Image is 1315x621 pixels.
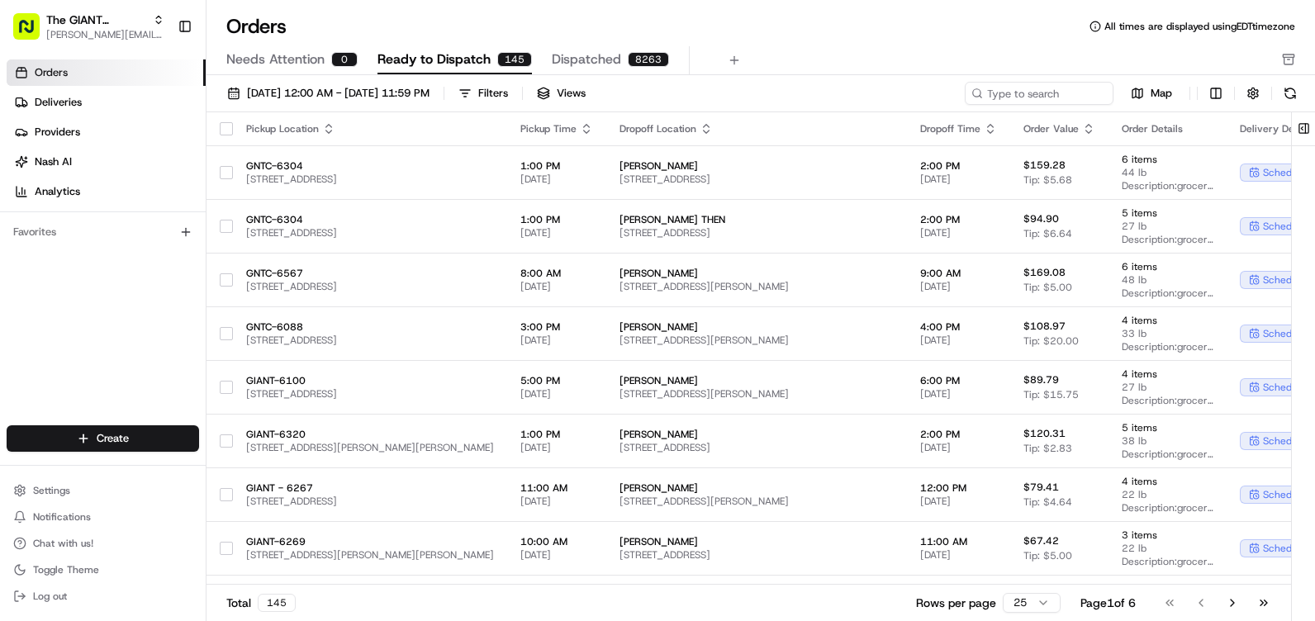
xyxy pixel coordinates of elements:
[1151,86,1172,101] span: Map
[7,585,199,608] button: Log out
[1263,327,1311,340] span: scheduled
[1104,20,1295,33] span: All times are displayed using EDT timezone
[1122,488,1213,501] span: 22 lb
[1122,394,1213,407] span: Description: grocery bags
[1122,529,1213,542] span: 3 items
[33,510,91,524] span: Notifications
[140,241,153,254] div: 💻
[1122,273,1213,287] span: 48 lb
[620,159,894,173] span: [PERSON_NAME]
[520,334,593,347] span: [DATE]
[1122,340,1213,353] span: Description: grocery bags
[331,52,358,67] div: 0
[7,7,171,46] button: The GIANT Company[PERSON_NAME][EMAIL_ADDRESS][PERSON_NAME][DOMAIN_NAME]
[1122,166,1213,179] span: 44 lb
[497,52,532,67] div: 145
[258,594,296,612] div: 145
[1023,334,1079,348] span: Tip: $20.00
[920,267,997,280] span: 9:00 AM
[133,233,272,263] a: 💻API Documentation
[920,122,997,135] div: Dropoff Time
[116,279,200,292] a: Powered byPylon
[35,95,82,110] span: Deliveries
[1122,582,1213,595] span: 3 items
[1122,434,1213,448] span: 38 lb
[17,17,50,50] img: Nash
[520,481,593,495] span: 11:00 AM
[920,159,997,173] span: 2:00 PM
[520,213,593,226] span: 1:00 PM
[620,320,894,334] span: [PERSON_NAME]
[246,173,494,186] span: [STREET_ADDRESS]
[520,159,593,173] span: 1:00 PM
[620,495,894,508] span: [STREET_ADDRESS][PERSON_NAME]
[1122,421,1213,434] span: 5 items
[620,213,894,226] span: [PERSON_NAME] THEN
[246,535,494,548] span: GIANT-6269
[246,548,494,562] span: [STREET_ADDRESS][PERSON_NAME][PERSON_NAME]
[1263,542,1311,555] span: scheduled
[33,537,93,550] span: Chat with us!
[520,226,593,239] span: [DATE]
[520,387,593,401] span: [DATE]
[620,535,894,548] span: [PERSON_NAME]
[246,481,494,495] span: GIANT - 6267
[1122,220,1213,233] span: 27 lb
[56,174,209,187] div: We're available if you need us!
[246,280,494,293] span: [STREET_ADDRESS]
[7,149,206,175] a: Nash AI
[1122,260,1213,273] span: 6 items
[246,428,494,441] span: GIANT-6320
[920,173,997,186] span: [DATE]
[17,66,301,92] p: Welcome 👋
[33,484,70,497] span: Settings
[920,535,997,548] span: 11:00 AM
[520,280,593,293] span: [DATE]
[1122,179,1213,192] span: Description: grocery bags
[35,154,72,169] span: Nash AI
[7,532,199,555] button: Chat with us!
[281,163,301,183] button: Start new chat
[1023,388,1079,401] span: Tip: $15.75
[620,387,894,401] span: [STREET_ADDRESS][PERSON_NAME]
[164,280,200,292] span: Pylon
[226,594,296,612] div: Total
[246,122,494,135] div: Pickup Location
[1120,83,1183,103] button: Map
[520,428,593,441] span: 1:00 PM
[1263,488,1311,501] span: scheduled
[451,82,515,105] button: Filters
[246,387,494,401] span: [STREET_ADDRESS]
[478,86,508,101] div: Filters
[520,441,593,454] span: [DATE]
[1023,534,1059,548] span: $67.42
[1263,220,1311,233] span: scheduled
[247,86,430,101] span: [DATE] 12:00 AM - [DATE] 11:59 PM
[920,213,997,226] span: 2:00 PM
[520,267,593,280] span: 8:00 AM
[620,441,894,454] span: [STREET_ADDRESS]
[920,320,997,334] span: 4:00 PM
[1023,173,1072,187] span: Tip: $5.68
[920,428,997,441] span: 2:00 PM
[1122,327,1213,340] span: 33 lb
[620,548,894,562] span: [STREET_ADDRESS]
[246,320,494,334] span: GNTC-6088
[1263,166,1311,179] span: scheduled
[920,280,997,293] span: [DATE]
[1263,381,1311,394] span: scheduled
[1122,381,1213,394] span: 27 lb
[246,334,494,347] span: [STREET_ADDRESS]
[10,233,133,263] a: 📗Knowledge Base
[1023,442,1072,455] span: Tip: $2.83
[35,125,80,140] span: Providers
[1023,159,1066,172] span: $159.28
[46,12,146,28] button: The GIANT Company
[246,267,494,280] span: GNTC-6567
[1122,233,1213,246] span: Description: grocery bags
[529,82,593,105] button: Views
[33,590,67,603] span: Log out
[916,595,996,611] p: Rows per page
[1122,448,1213,461] span: Description: grocery bags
